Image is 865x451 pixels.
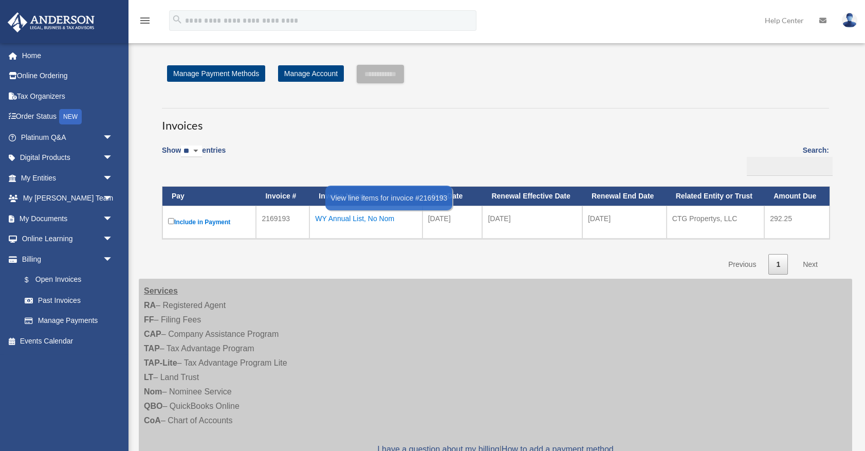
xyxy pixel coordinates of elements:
td: [DATE] [582,206,667,239]
span: arrow_drop_down [103,148,123,169]
a: Manage Payments [14,311,123,331]
select: Showentries [181,146,202,157]
label: Show entries [162,144,226,168]
a: Digital Productsarrow_drop_down [7,148,128,168]
i: search [172,14,183,25]
td: 2169193 [256,206,309,239]
a: Online Ordering [7,66,128,86]
a: Tax Organizers [7,86,128,106]
i: menu [139,14,151,27]
span: arrow_drop_down [103,127,123,148]
a: $Open Invoices [14,269,118,291]
strong: CAP [144,330,161,338]
strong: Nom [144,387,162,396]
span: arrow_drop_down [103,208,123,229]
input: Include in Payment [168,218,174,224]
th: Pay: activate to sort column descending [162,187,256,206]
a: Platinum Q&Aarrow_drop_down [7,127,128,148]
strong: QBO [144,402,162,410]
strong: TAP [144,344,160,353]
th: Related Entity or Trust: activate to sort column ascending [667,187,765,206]
a: Online Learningarrow_drop_down [7,229,128,249]
td: 292.25 [764,206,830,239]
a: My Documentsarrow_drop_down [7,208,128,229]
span: arrow_drop_down [103,249,123,270]
th: Renewal Effective Date: activate to sort column ascending [482,187,582,206]
span: $ [30,274,35,286]
th: Renewal End Date: activate to sort column ascending [582,187,667,206]
th: Invoice #: activate to sort column ascending [256,187,309,206]
strong: CoA [144,416,161,425]
strong: Services [144,286,178,295]
div: NEW [59,109,82,124]
strong: TAP-Lite [144,358,177,367]
h3: Invoices [162,108,829,134]
th: Invoice Name: activate to sort column ascending [309,187,422,206]
span: arrow_drop_down [103,229,123,250]
a: menu [139,18,151,27]
a: Order StatusNEW [7,106,128,128]
a: Manage Account [278,65,344,82]
strong: LT [144,373,153,382]
a: Past Invoices [14,290,123,311]
span: arrow_drop_down [103,168,123,189]
img: Anderson Advisors Platinum Portal [5,12,98,32]
th: Amount Due: activate to sort column ascending [764,187,830,206]
a: Next [795,254,825,275]
label: Search: [743,144,829,176]
a: My [PERSON_NAME] Teamarrow_drop_down [7,188,128,209]
span: arrow_drop_down [103,188,123,209]
a: Events Calendar [7,331,128,351]
td: CTG Propertys, LLC [667,206,765,239]
a: Home [7,45,128,66]
label: Include in Payment [168,216,250,228]
td: [DATE] [422,206,483,239]
a: 1 [768,254,788,275]
div: WY Annual List, No Nom [315,211,416,226]
strong: RA [144,301,156,310]
a: My Entitiesarrow_drop_down [7,168,128,188]
td: [DATE] [482,206,582,239]
a: Previous [721,254,764,275]
input: Search: [747,157,833,176]
a: Billingarrow_drop_down [7,249,123,269]
a: Manage Payment Methods [167,65,265,82]
img: User Pic [842,13,857,28]
strong: FF [144,315,154,324]
th: Due Date: activate to sort column ascending [422,187,483,206]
